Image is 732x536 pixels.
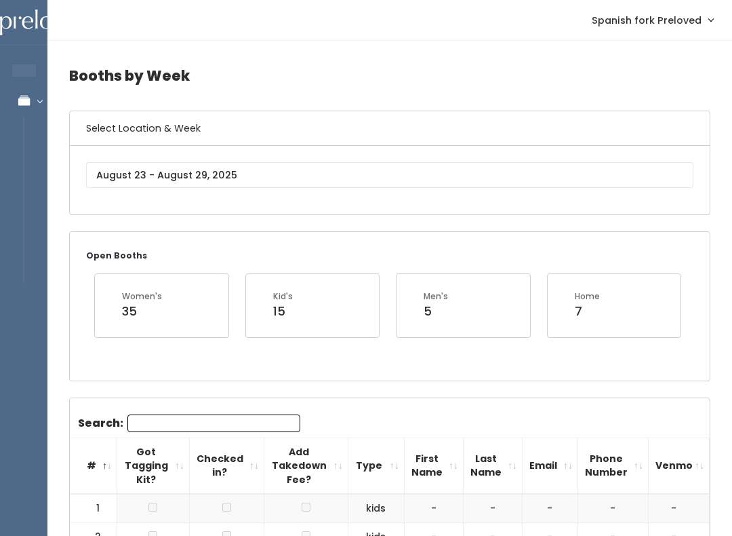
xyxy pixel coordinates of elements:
h4: Booths by Week [69,57,710,94]
input: August 23 - August 29, 2025 [86,162,693,188]
td: - [522,494,577,522]
td: - [404,494,463,522]
td: kids [348,494,404,522]
th: #: activate to sort column descending [70,438,117,494]
th: Venmo: activate to sort column ascending [648,438,709,494]
small: Open Booths [86,250,147,261]
th: Email: activate to sort column ascending [522,438,577,494]
div: 7 [575,303,600,320]
th: Last Name: activate to sort column ascending [463,438,522,494]
a: Spanish fork Preloved [578,5,727,35]
td: - [577,494,648,522]
input: Search: [127,415,300,432]
th: Add Takedown Fee?: activate to sort column ascending [264,438,348,494]
td: 1 [70,494,117,522]
span: Spanish fork Preloved [592,13,701,28]
th: First Name: activate to sort column ascending [404,438,463,494]
th: Phone Number: activate to sort column ascending [577,438,648,494]
th: Got Tagging Kit?: activate to sort column ascending [117,438,190,494]
div: 15 [273,303,293,320]
div: 35 [122,303,162,320]
div: 5 [424,303,448,320]
div: Women's [122,290,162,303]
div: Home [575,290,600,303]
h6: Select Location & Week [70,111,710,146]
div: Kid's [273,290,293,303]
th: Checked in?: activate to sort column ascending [189,438,264,494]
td: - [463,494,522,522]
td: - [648,494,709,522]
label: Search: [78,415,300,432]
div: Men's [424,290,448,303]
th: Type: activate to sort column ascending [348,438,404,494]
